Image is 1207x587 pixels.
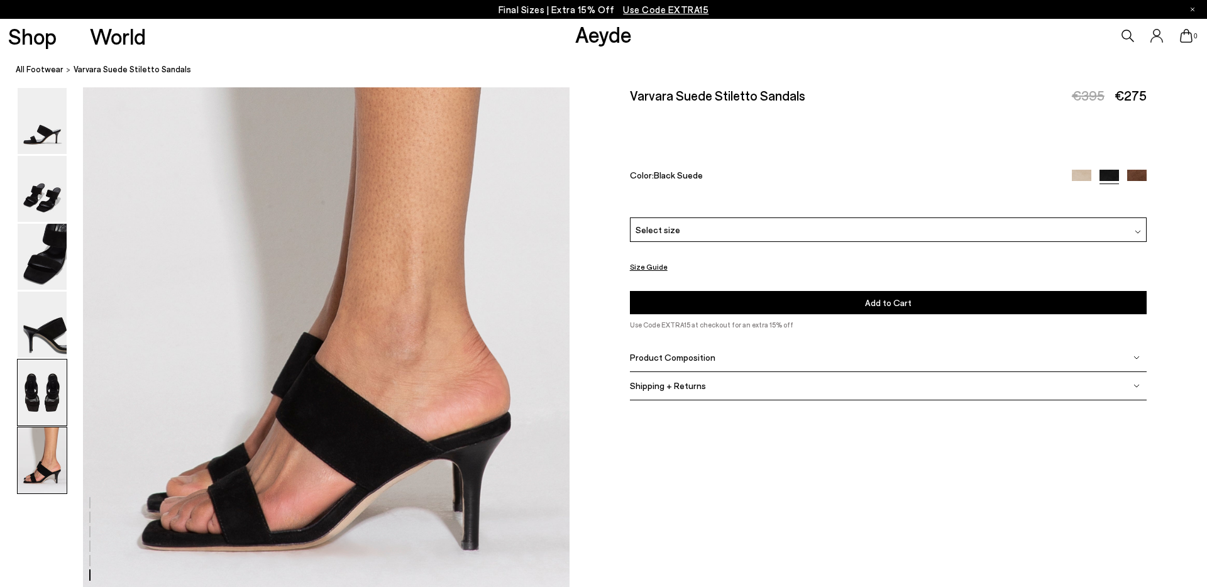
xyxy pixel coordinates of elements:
a: 0 [1180,29,1193,43]
img: Varvara Suede Stiletto Sandals - Image 4 [18,292,67,358]
span: Add to Cart [865,297,912,308]
span: Shipping + Returns [630,380,706,391]
a: Shop [8,25,57,47]
span: Navigate to /collections/ss25-final-sizes [623,4,708,15]
span: €275 [1115,87,1147,103]
a: World [90,25,146,47]
img: Varvara Suede Stiletto Sandals - Image 6 [18,427,67,493]
span: Product Composition [630,352,715,363]
span: Varvara Suede Stiletto Sandals [74,63,191,76]
span: Black Suede [654,170,703,180]
div: Color: [630,170,1055,184]
img: svg%3E [1135,229,1141,235]
p: Use Code EXTRA15 at checkout for an extra 15% off [630,319,1147,331]
h2: Varvara Suede Stiletto Sandals [630,87,805,103]
img: Varvara Suede Stiletto Sandals - Image 2 [18,156,67,222]
span: €395 [1072,87,1105,103]
p: Final Sizes | Extra 15% Off [499,2,709,18]
img: Varvara Suede Stiletto Sandals - Image 1 [18,88,67,154]
a: All Footwear [16,63,63,76]
button: Add to Cart [630,291,1147,314]
a: Aeyde [575,21,632,47]
span: 0 [1193,33,1199,40]
nav: breadcrumb [16,53,1207,87]
button: Size Guide [630,258,668,274]
img: Varvara Suede Stiletto Sandals - Image 5 [18,359,67,425]
img: svg%3E [1133,383,1140,389]
img: svg%3E [1133,354,1140,361]
img: Varvara Suede Stiletto Sandals - Image 3 [18,224,67,290]
span: Select size [636,223,680,236]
